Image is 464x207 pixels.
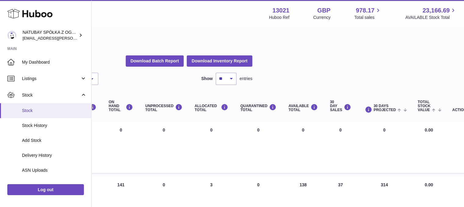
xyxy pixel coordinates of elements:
[425,182,433,187] span: 0.00
[418,100,430,112] span: Total stock value
[272,6,290,15] strong: 13021
[109,100,133,112] div: ON HAND Total
[7,31,16,40] img: kacper.antkowski@natubay.pl
[313,15,331,20] div: Currency
[22,138,87,143] span: Add Stock
[103,121,139,173] td: 0
[139,121,189,173] td: 0
[354,6,381,20] a: 978.17 Total sales
[145,104,182,112] div: UNPROCESSED Total
[317,6,330,15] strong: GBP
[239,76,252,82] span: entries
[356,6,374,15] span: 978.17
[22,76,80,82] span: Listings
[22,92,80,98] span: Stock
[324,121,357,173] td: 0
[126,55,184,66] button: Download Batch Report
[257,182,260,187] span: 0
[357,121,412,173] td: 0
[282,121,324,173] td: 0
[289,104,318,112] div: AVAILABLE Total
[22,167,87,173] span: ASN Uploads
[189,121,234,173] td: 0
[22,59,87,65] span: My Dashboard
[330,100,351,112] div: 30 DAY SALES
[405,15,457,20] span: AVAILABLE Stock Total
[423,6,450,15] span: 23,166.69
[23,36,122,40] span: [EMAIL_ADDRESS][PERSON_NAME][DOMAIN_NAME]
[187,55,252,66] button: Download Inventory Report
[201,76,213,82] label: Show
[405,6,457,20] a: 23,166.69 AVAILABLE Stock Total
[269,15,290,20] div: Huboo Ref
[22,153,87,158] span: Delivery History
[195,104,228,112] div: ALLOCATED Total
[22,123,87,128] span: Stock History
[240,104,276,112] div: QUARANTINED Total
[22,108,87,114] span: Stock
[425,128,433,132] span: 0.00
[257,128,260,132] span: 0
[373,104,396,112] span: 30 DAYS PROJECTED
[23,30,77,41] div: NATUBAY SPÓŁKA Z OGRANICZONĄ ODPOWIEDZIALNOŚCIĄ
[354,15,381,20] span: Total sales
[7,184,84,195] a: Log out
